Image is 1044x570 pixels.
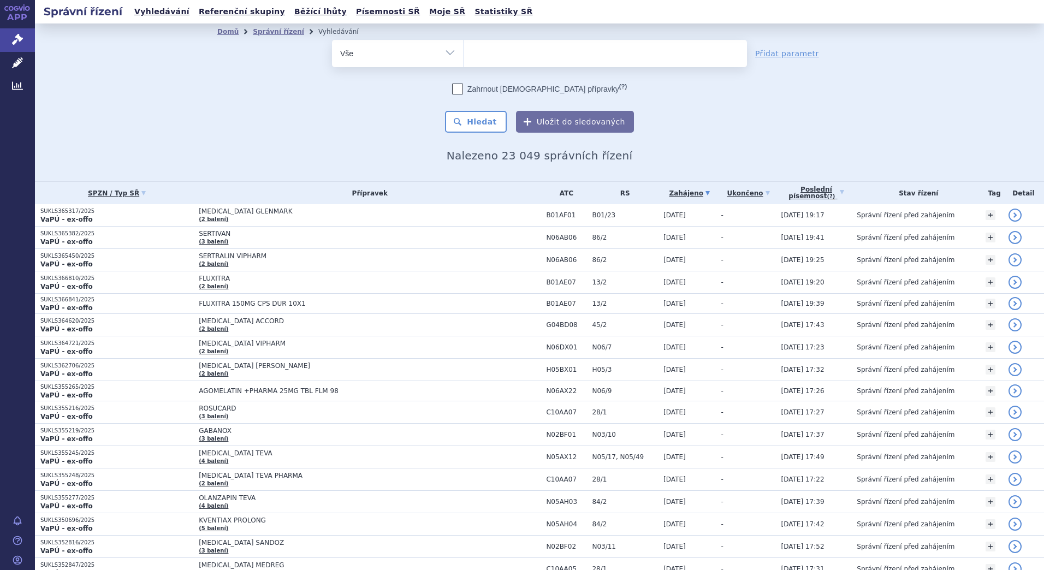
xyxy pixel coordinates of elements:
[40,340,193,347] p: SUKLS364721/2025
[781,343,824,351] span: [DATE] 17:23
[199,239,228,245] a: (3 balení)
[199,216,228,222] a: (2 balení)
[1009,518,1022,531] a: detail
[857,234,954,241] span: Správní řízení před zahájením
[857,453,954,461] span: Správní řízení před zahájením
[199,458,228,464] a: (4 balení)
[546,543,586,550] span: N02BF02
[986,365,995,375] a: +
[546,278,586,286] span: B01AE07
[1009,384,1022,397] a: detail
[40,435,93,443] strong: VaPÚ - ex-offo
[1009,428,1022,441] a: detail
[986,452,995,462] a: +
[663,543,686,550] span: [DATE]
[986,407,995,417] a: +
[663,186,715,201] a: Zahájeno
[1009,406,1022,419] a: detail
[781,431,824,438] span: [DATE] 17:37
[986,299,995,308] a: +
[199,230,472,238] span: SERTIVAN
[592,300,658,307] span: 13/2
[199,427,472,435] span: GABANOX
[592,498,658,506] span: 84/2
[857,387,954,395] span: Správní řízení před zahájením
[40,325,93,333] strong: VaPÚ - ex-offo
[592,343,658,351] span: N06/7
[986,519,995,529] a: +
[199,503,228,509] a: (4 balení)
[781,278,824,286] span: [DATE] 19:20
[663,520,686,528] span: [DATE]
[445,111,507,133] button: Hledat
[781,256,824,264] span: [DATE] 19:25
[721,321,723,329] span: -
[291,4,350,19] a: Běžící lhůty
[1009,341,1022,354] a: detail
[986,210,995,220] a: +
[40,304,93,312] strong: VaPÚ - ex-offo
[980,182,1003,204] th: Tag
[40,207,193,215] p: SUKLS365317/2025
[781,453,824,461] span: [DATE] 17:49
[546,234,586,241] span: N06AB06
[857,256,954,264] span: Správní řízení před zahájením
[619,83,627,90] abbr: (?)
[1009,318,1022,331] a: detail
[199,275,472,282] span: FLUXITRA
[663,278,686,286] span: [DATE]
[592,387,658,395] span: N06/9
[546,387,586,395] span: N06AX22
[857,498,954,506] span: Správní řízení před zahájením
[592,211,658,219] span: B01/23
[546,366,586,373] span: H05BX01
[40,370,93,378] strong: VaPÚ - ex-offo
[546,431,586,438] span: N02BF01
[546,343,586,351] span: N06DX01
[986,542,995,551] a: +
[592,234,658,241] span: 86/2
[851,182,980,204] th: Stav řízení
[986,233,995,242] a: +
[40,539,193,547] p: SUKLS352816/2025
[40,391,93,399] strong: VaPÚ - ex-offo
[721,387,723,395] span: -
[857,366,954,373] span: Správní řízení před zahájením
[546,498,586,506] span: N05AH03
[721,520,723,528] span: -
[781,543,824,550] span: [DATE] 17:52
[586,182,658,204] th: RS
[721,300,723,307] span: -
[199,449,472,457] span: [MEDICAL_DATA] TEVA
[1009,363,1022,376] a: detail
[663,476,686,483] span: [DATE]
[986,255,995,265] a: +
[781,387,824,395] span: [DATE] 17:26
[1009,495,1022,508] a: detail
[721,543,723,550] span: -
[781,321,824,329] span: [DATE] 17:43
[195,4,288,19] a: Referenční skupiny
[40,413,93,420] strong: VaPÚ - ex-offo
[199,362,472,370] span: [MEDICAL_DATA] [PERSON_NAME]
[781,211,824,219] span: [DATE] 19:17
[40,525,93,532] strong: VaPÚ - ex-offo
[592,256,658,264] span: 86/2
[721,278,723,286] span: -
[199,539,472,547] span: [MEDICAL_DATA] SANDOZ
[721,211,723,219] span: -
[199,494,472,502] span: OLANZAPIN TEVA
[199,326,228,332] a: (2 balení)
[781,498,824,506] span: [DATE] 17:39
[452,84,627,94] label: Zahrnout [DEMOGRAPHIC_DATA] přípravky
[199,413,228,419] a: (3 balení)
[857,278,954,286] span: Správní řízení před zahájením
[721,234,723,241] span: -
[857,431,954,438] span: Správní řízení před zahájením
[40,260,93,268] strong: VaPÚ - ex-offo
[663,256,686,264] span: [DATE]
[986,497,995,507] a: +
[199,317,472,325] span: [MEDICAL_DATA] ACCORD
[986,474,995,484] a: +
[40,427,193,435] p: SUKLS355219/2025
